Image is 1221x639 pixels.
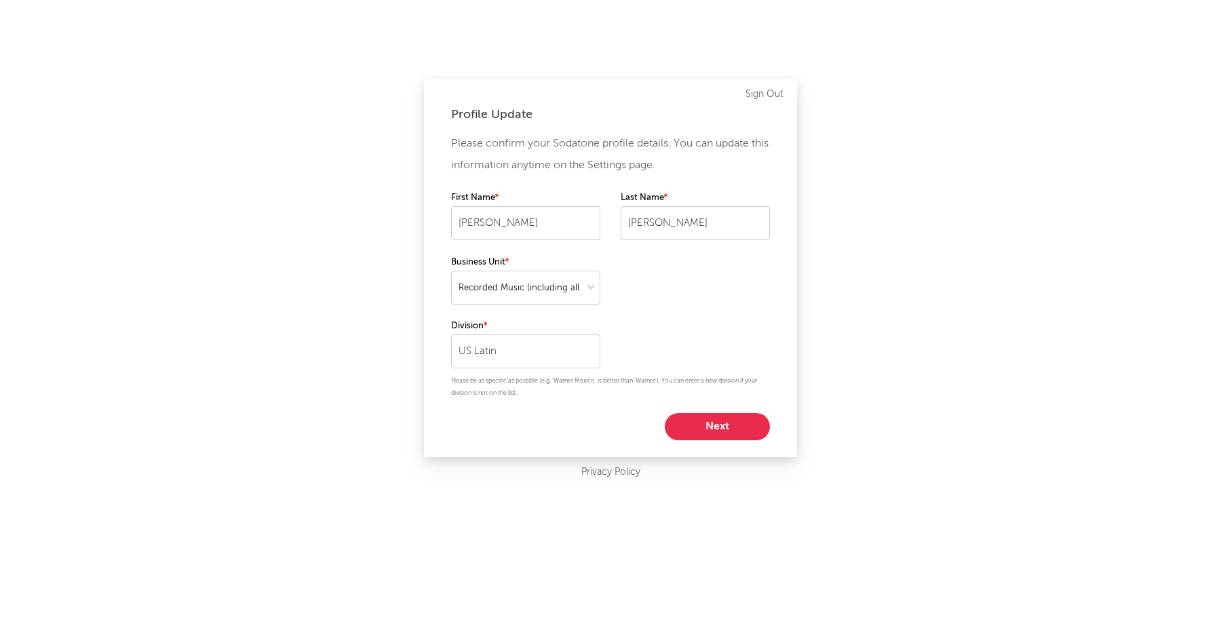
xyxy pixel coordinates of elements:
label: Last Name [621,190,770,206]
input: Your first name [451,206,600,240]
p: Please confirm your Sodatone profile details. You can update this information anytime on the Sett... [451,133,770,176]
input: Your division [451,334,600,368]
label: First Name [451,190,600,206]
label: Division [451,318,600,334]
div: Profile Update [451,106,770,123]
input: Your last name [621,206,770,240]
button: Next [665,413,770,440]
p: Please be as specific as possible (e.g. 'Warner Mexico' is better than 'Warner'). You can enter a... [451,375,770,400]
a: Sign Out [745,86,783,102]
label: Business Unit [451,254,600,271]
a: Privacy Policy [581,464,640,481]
